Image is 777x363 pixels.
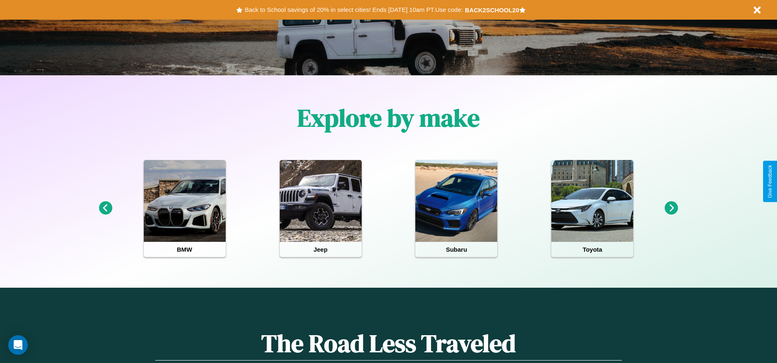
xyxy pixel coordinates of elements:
[155,327,621,361] h1: The Road Less Traveled
[551,242,633,257] h4: Toyota
[465,7,519,14] b: BACK2SCHOOL20
[415,242,497,257] h4: Subaru
[242,4,464,16] button: Back to School savings of 20% in select cities! Ends [DATE] 10am PT.Use code:
[144,242,226,257] h4: BMW
[297,101,480,135] h1: Explore by make
[767,165,773,198] div: Give Feedback
[8,335,28,355] div: Open Intercom Messenger
[280,242,362,257] h4: Jeep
